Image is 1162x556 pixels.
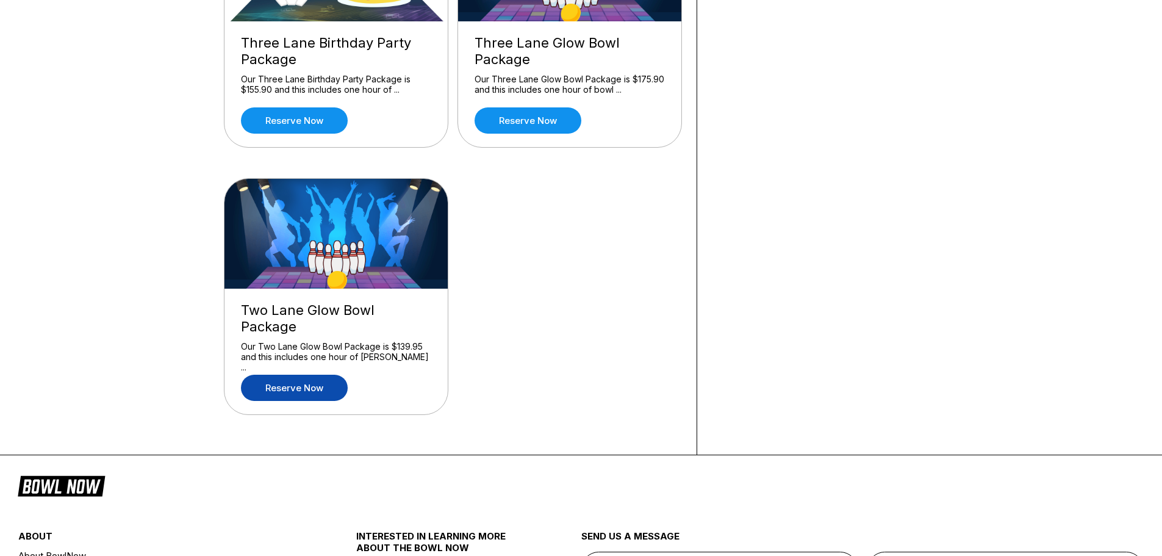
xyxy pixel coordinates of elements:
a: Reserve now [475,107,581,134]
div: Two Lane Glow Bowl Package [241,302,431,335]
div: Our Two Lane Glow Bowl Package is $139.95 and this includes one hour of [PERSON_NAME] ... [241,341,431,363]
div: Our Three Lane Birthday Party Package is $155.90 and this includes one hour of ... [241,74,431,95]
div: Our Three Lane Glow Bowl Package is $175.90 and this includes one hour of bowl ... [475,74,665,95]
img: Two Lane Glow Bowl Package [224,179,449,289]
a: Reserve now [241,107,348,134]
a: Reserve now [241,375,348,401]
div: Three Lane Birthday Party Package [241,35,431,68]
div: send us a message [581,530,1144,552]
div: Three Lane Glow Bowl Package [475,35,665,68]
div: about [18,530,299,548]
